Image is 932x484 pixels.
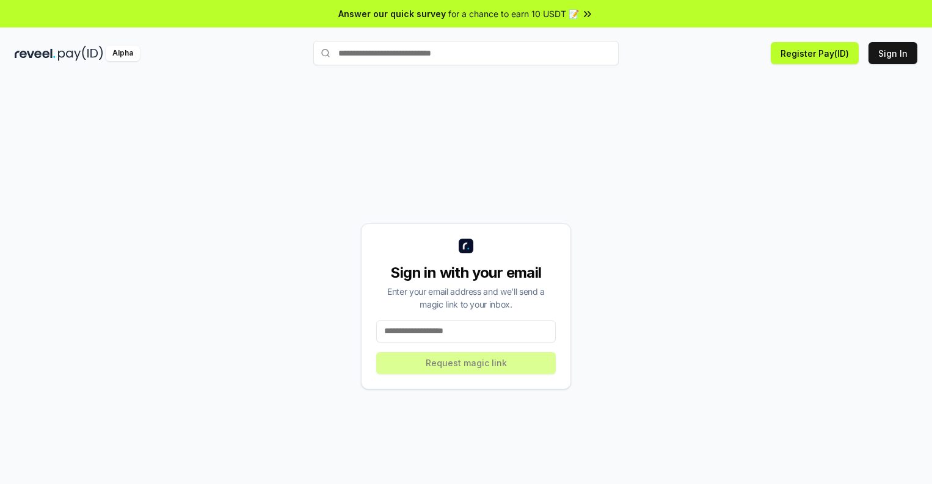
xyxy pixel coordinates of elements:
span: Answer our quick survey [338,7,446,20]
button: Register Pay(ID) [771,42,859,64]
img: reveel_dark [15,46,56,61]
div: Enter your email address and we’ll send a magic link to your inbox. [376,285,556,311]
div: Sign in with your email [376,263,556,283]
button: Sign In [868,42,917,64]
img: pay_id [58,46,103,61]
div: Alpha [106,46,140,61]
img: logo_small [459,239,473,253]
span: for a chance to earn 10 USDT 📝 [448,7,579,20]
